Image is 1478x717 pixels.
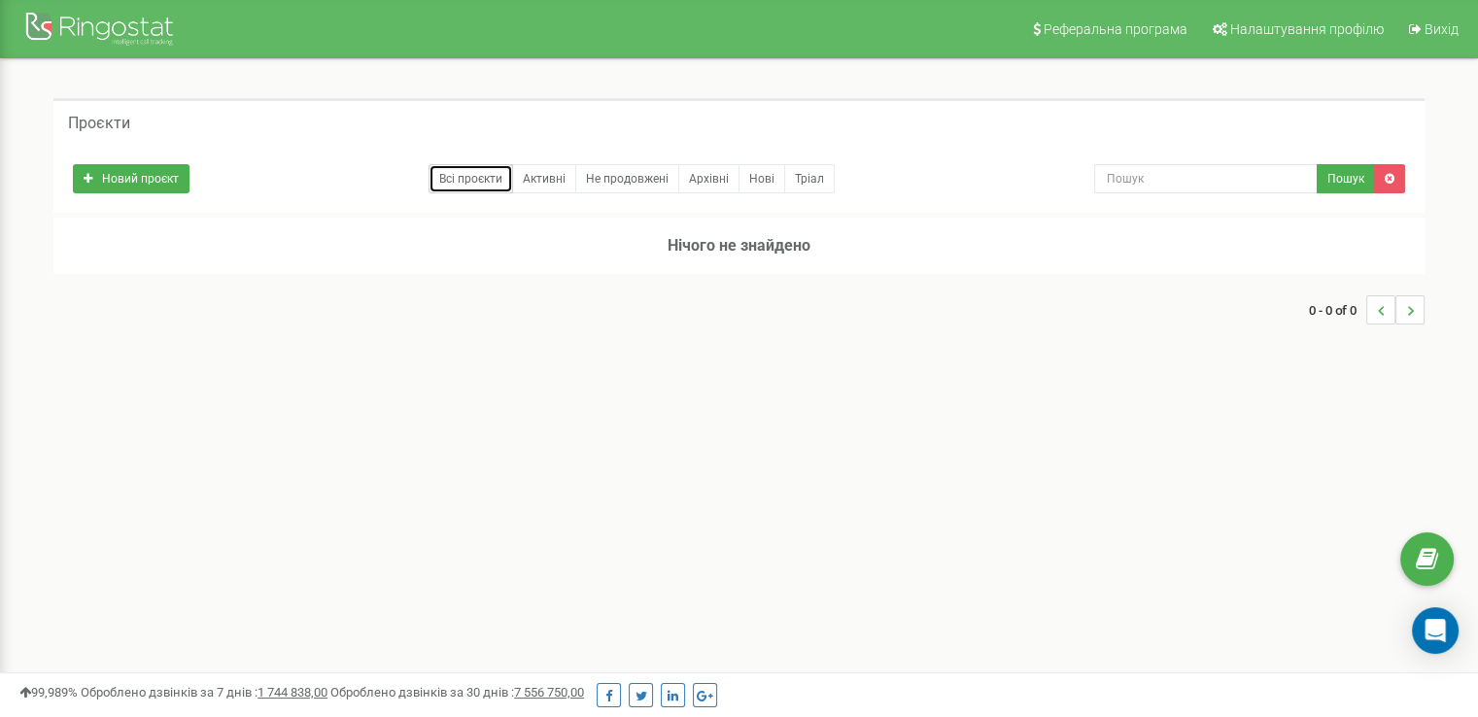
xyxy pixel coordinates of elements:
[514,685,584,700] u: 7 556 750,00
[330,685,584,700] span: Оброблено дзвінків за 30 днів :
[429,164,513,193] a: Всі проєкти
[1309,276,1425,344] nav: ...
[678,164,739,193] a: Архівні
[258,685,327,700] u: 1 744 838,00
[739,164,785,193] a: Нові
[19,685,78,700] span: 99,989%
[1094,164,1318,193] input: Пошук
[1230,21,1384,37] span: Налаштування профілю
[784,164,835,193] a: Тріал
[512,164,576,193] a: Активні
[68,115,130,132] h5: Проєкти
[73,164,189,193] a: Новий проєкт
[575,164,679,193] a: Не продовжені
[53,218,1425,274] h3: Нічого не знайдено
[1309,295,1366,324] span: 0 - 0 of 0
[1044,21,1187,37] span: Реферальна програма
[1317,164,1375,193] button: Пошук
[81,685,327,700] span: Оброблено дзвінків за 7 днів :
[1425,21,1459,37] span: Вихід
[1412,607,1459,654] div: Open Intercom Messenger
